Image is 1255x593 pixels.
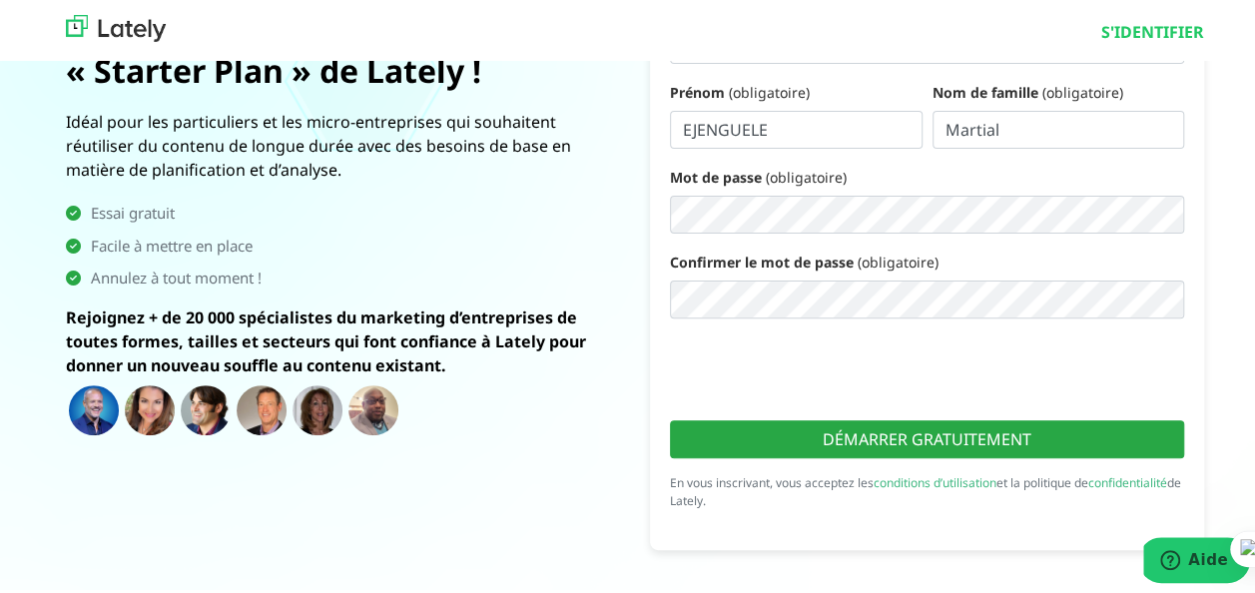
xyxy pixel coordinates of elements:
[874,470,996,487] a: conditions d’utilisation
[1101,16,1204,40] a: S'IDENTIFIER
[670,249,854,268] strong: Confirmer le mot de passe
[670,416,1184,454] button: DÉMARRER GRATUITEMENT
[670,470,1184,506] p: En vous inscrivant, vous acceptez les et la politique de de Lately.
[1088,470,1167,487] a: confidentialité
[1143,533,1250,583] iframe: Ouvre un widget dans lequel vous pouvez trouver plus d’informations
[729,79,810,98] span: (obligatoire)
[91,263,262,286] font: Annulez à tout moment !
[670,164,762,183] strong: Mot de passe
[66,11,166,38] img: lately_logo_nav.700ca2e7.jpg
[766,164,847,183] span: (obligatoire)
[66,106,620,178] p: Idéal pour les particuliers et les micro-entreprises qui souhaitent réutiliser du contenu de long...
[66,302,586,372] b: Rejoignez + de 20 000 spécialistes du marketing d’entreprises de toutes formes, tailles et secteu...
[69,381,119,431] img: David Allison
[91,231,253,254] font: Facile à mettre en place
[858,249,939,268] span: (obligatoire)
[933,79,1038,98] strong: Nom de famille
[293,381,342,431] img: Lynn Wunderman
[181,381,231,431] img: Mark Wald
[348,381,398,431] img: David Beckford
[776,330,1079,408] iframe: reCAPTCHA
[670,79,725,98] strong: Prénom
[91,198,175,221] font: Essai gratuit
[125,381,175,431] img: Lynn Abate Johnson
[237,381,287,431] img: David Meerman Scott
[1042,79,1123,98] span: (obligatoire)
